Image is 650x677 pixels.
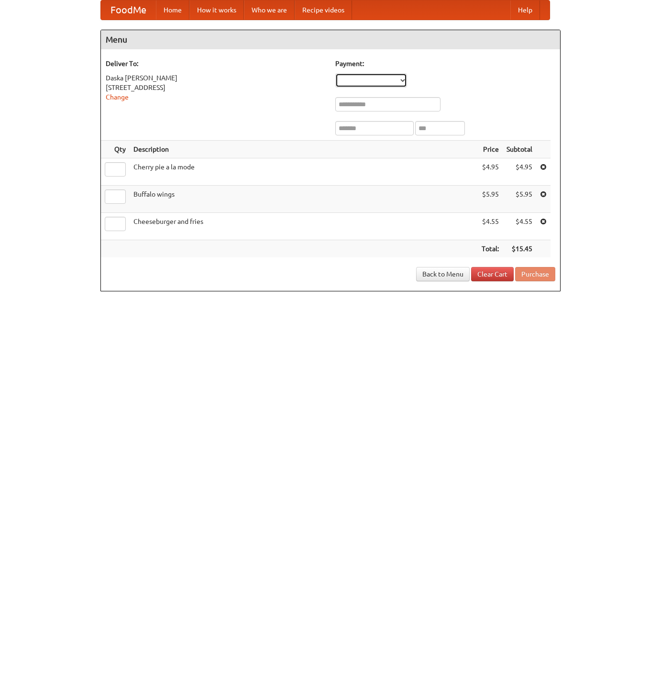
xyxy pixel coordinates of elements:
[106,93,129,101] a: Change
[510,0,540,20] a: Help
[130,213,478,240] td: Cheeseburger and fries
[101,30,560,49] h4: Menu
[478,158,503,186] td: $4.95
[106,83,326,92] div: [STREET_ADDRESS]
[478,141,503,158] th: Price
[503,158,536,186] td: $4.95
[106,59,326,68] h5: Deliver To:
[471,267,514,281] a: Clear Cart
[101,0,156,20] a: FoodMe
[503,186,536,213] td: $5.95
[335,59,555,68] h5: Payment:
[106,73,326,83] div: Daska [PERSON_NAME]
[478,213,503,240] td: $4.55
[503,240,536,258] th: $15.45
[295,0,352,20] a: Recipe videos
[478,240,503,258] th: Total:
[416,267,470,281] a: Back to Menu
[478,186,503,213] td: $5.95
[503,213,536,240] td: $4.55
[503,141,536,158] th: Subtotal
[189,0,244,20] a: How it works
[244,0,295,20] a: Who we are
[130,186,478,213] td: Buffalo wings
[156,0,189,20] a: Home
[130,158,478,186] td: Cherry pie a la mode
[130,141,478,158] th: Description
[101,141,130,158] th: Qty
[515,267,555,281] button: Purchase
